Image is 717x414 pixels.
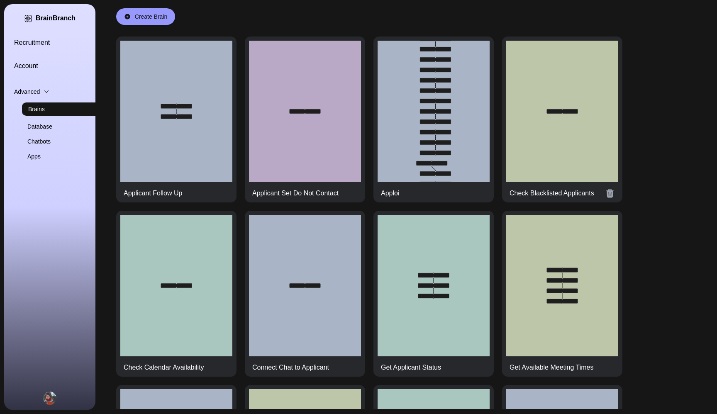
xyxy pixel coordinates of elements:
[381,188,399,198] div: Apploi
[43,392,56,405] button: Open user button
[124,363,204,373] div: Check Calendar Availability
[252,363,329,373] div: Connect Chat to Applicant
[27,137,119,146] a: Chatbots
[510,363,593,373] div: Get Available Meeting Times
[14,88,105,96] div: Advanced
[373,37,494,202] a: Apploi
[24,14,32,23] img: BrainBranch Logo
[27,152,119,161] a: Apps
[502,37,622,202] a: Check Blacklisted Applicants
[245,211,365,377] a: Connect Chat to Applicant
[135,12,168,21] div: Create Brain
[22,102,113,116] a: Brains
[27,122,119,131] a: Database
[252,188,339,198] div: Applicant Set Do Not Contact
[116,211,237,377] a: Check Calendar Availability
[124,188,182,198] div: Applicant Follow Up
[373,211,494,377] a: Get Applicant Status
[502,211,622,377] a: Get Available Meeting Times
[381,363,441,373] div: Get Applicant Status
[36,14,76,22] div: BrainBranch
[510,188,594,198] div: Check Blacklisted Applicants
[116,37,237,202] a: Applicant Follow Up
[43,392,56,405] img: Yedid Herskovitz
[14,38,105,48] a: Recruitment
[245,37,365,202] a: Applicant Set Do Not Contact
[14,61,105,71] a: Account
